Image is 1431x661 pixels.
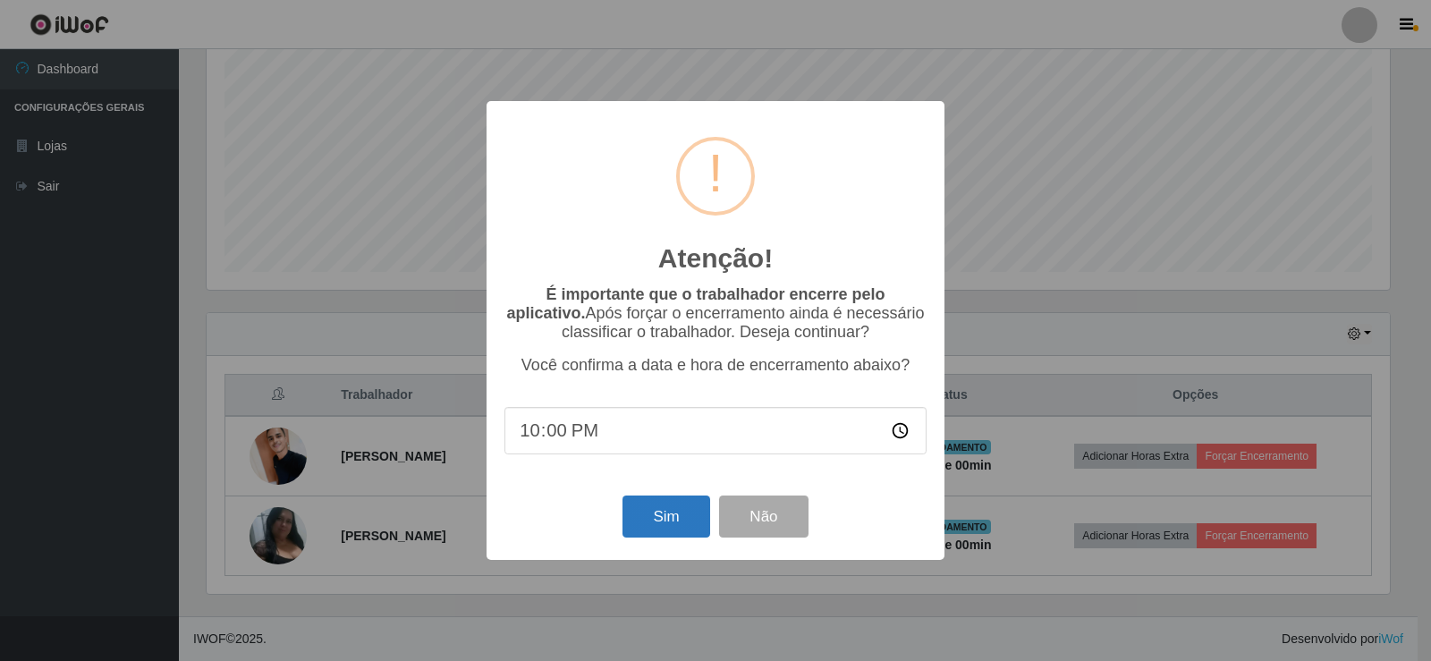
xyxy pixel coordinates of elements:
button: Sim [622,496,709,538]
p: Você confirma a data e hora de encerramento abaixo? [504,356,927,375]
p: Após forçar o encerramento ainda é necessário classificar o trabalhador. Deseja continuar? [504,285,927,342]
button: Não [719,496,808,538]
b: É importante que o trabalhador encerre pelo aplicativo. [506,285,885,322]
h2: Atenção! [658,242,773,275]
